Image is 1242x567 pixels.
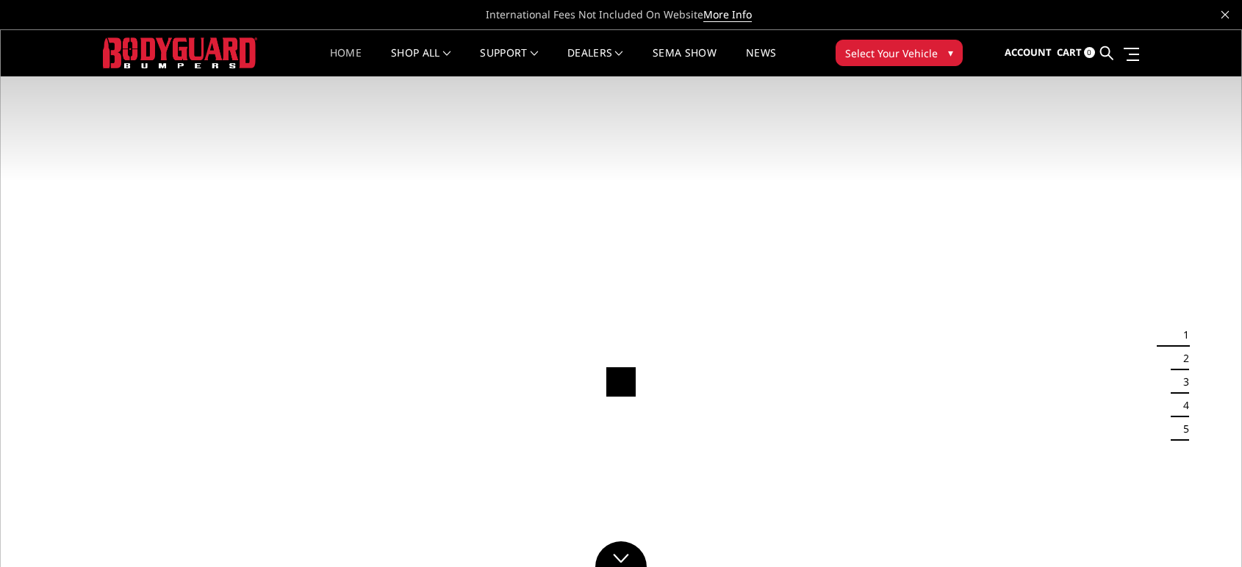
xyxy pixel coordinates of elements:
span: 0 [1084,47,1095,58]
a: Dealers [567,48,623,76]
a: Cart 0 [1057,33,1095,73]
span: Cart [1057,46,1082,59]
span: Select Your Vehicle [845,46,938,61]
a: News [746,48,776,76]
a: Click to Down [595,541,647,567]
a: SEMA Show [653,48,717,76]
button: 3 of 5 [1174,370,1189,394]
a: Home [330,48,362,76]
span: Account [1005,46,1052,59]
a: shop all [391,48,451,76]
a: More Info [703,7,752,22]
button: 2 of 5 [1174,347,1189,370]
span: ▾ [948,45,953,60]
button: 4 of 5 [1174,394,1189,417]
button: 5 of 5 [1174,417,1189,441]
button: Select Your Vehicle [836,40,963,66]
a: Support [480,48,538,76]
img: BODYGUARD BUMPERS [103,37,257,68]
button: 1 of 5 [1174,323,1189,347]
a: Account [1005,33,1052,73]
